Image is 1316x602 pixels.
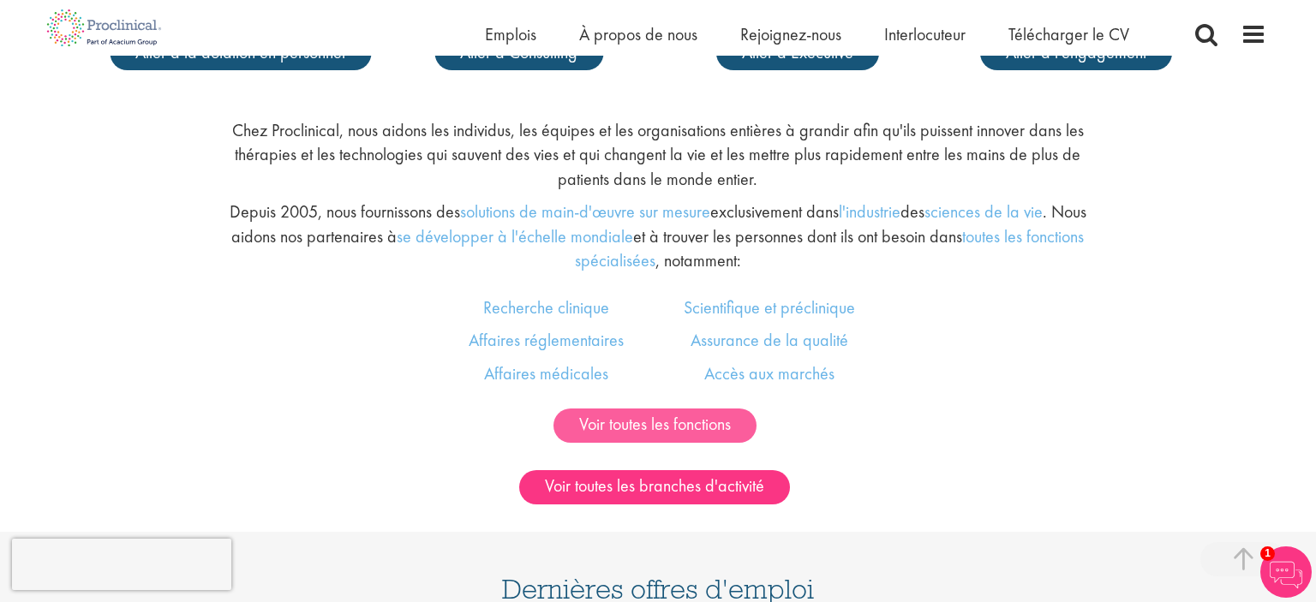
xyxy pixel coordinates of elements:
[12,539,231,590] iframe: reCAPTCHA
[1260,546,1312,598] img: Chatbot
[1260,546,1275,561] span: 1
[691,329,848,351] a: Assurance de la qualité
[684,296,855,319] a: Scientifique et préclinique
[884,23,966,45] a: Interlocuteur
[519,470,790,504] a: Voir toutes les branches d'activité
[839,200,900,223] a: l'industrie
[224,118,1092,192] p: Chez Proclinical, nous aidons les individus, les équipes et les organisations entières à grandir ...
[740,23,841,45] a: Rejoignez-nous
[484,362,608,384] a: Affaires médicales
[483,296,609,319] a: Recherche clinique
[460,200,710,223] a: solutions de main-d'œuvre sur mesure
[469,329,624,351] a: Affaires réglementaires
[704,362,834,384] a: Accès aux marchés
[575,225,1085,272] a: toutes les fonctions spécialisées
[553,408,757,443] a: Voir toutes les fonctions
[224,200,1092,273] p: Depuis 2005, nous fournissons des exclusivement dans des . Nous aidons nos partenaires à et à tro...
[1008,23,1129,45] a: Télécharger le CV
[485,23,536,45] a: Emplois
[579,23,697,45] a: À propos de nous
[924,200,1043,223] a: sciences de la vie
[397,225,633,247] a: se développer à l'échelle mondiale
